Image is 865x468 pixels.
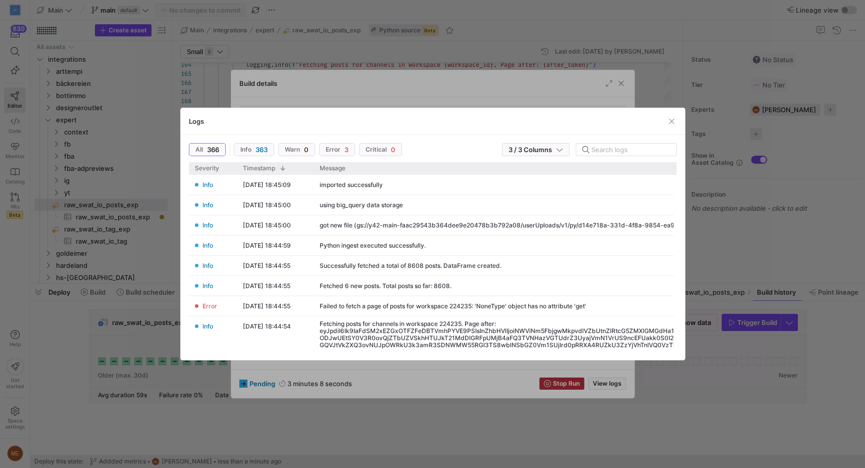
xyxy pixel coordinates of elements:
button: Error3 [319,143,355,156]
span: Info [202,200,213,210]
span: Info [240,146,251,153]
span: Warn [285,146,300,153]
h3: Logs [189,117,204,125]
div: got new file (gs://y42-main-faac29543b364dee9e20478b3b792a08/userUploads/v1/py/d14e718a-331d-4f8a... [320,222,761,229]
button: All366 [189,143,226,156]
span: Info [202,220,213,230]
span: Error [202,301,217,311]
button: Info363 [234,143,274,156]
input: Search logs [591,146,668,154]
span: 3 [344,146,348,154]
button: Critical0 [359,143,402,156]
span: Error [326,146,340,153]
span: All [195,146,203,153]
div: Fetched 6 new posts. Total posts so far: 8608. [320,283,451,290]
button: Warn0 [278,143,315,156]
y42-timestamp-cell-renderer: [DATE] 18:45:00 [243,200,291,210]
span: Info [202,280,213,291]
div: Successfully fetched a total of 8608 posts. DataFrame created. [320,262,501,269]
span: Message [320,165,345,172]
y42-timestamp-cell-renderer: [DATE] 18:44:55 [243,301,290,311]
div: Fetching posts for channels in workspace 224235. Page after: eyJpdiI6Ik9IaFdSM2xEZGxOTFZFeDBTVmhP... [320,320,802,370]
y42-timestamp-cell-renderer: [DATE] 18:44:54 [243,321,291,332]
button: 3 / 3 Columns [502,143,570,156]
y42-timestamp-cell-renderer: [DATE] 18:44:55 [243,280,290,291]
y42-timestamp-cell-renderer: [DATE] 18:44:55 [243,260,290,271]
span: Critical [366,146,387,153]
y42-timestamp-cell-renderer: [DATE] 18:44:59 [243,240,291,251]
div: Failed to fetch a page of posts for workspace 224235: 'NoneType' object has no attribute 'get' [320,303,586,310]
span: 0 [391,146,395,154]
y42-timestamp-cell-renderer: [DATE] 18:45:00 [243,220,291,230]
span: Info [202,260,213,271]
y42-timestamp-cell-renderer: [DATE] 18:45:09 [243,179,291,190]
span: Info [202,240,213,251]
span: 363 [256,146,268,154]
span: Severity [195,165,219,172]
div: imported successfully [320,181,383,189]
div: using big_query data storage [320,202,403,209]
span: 366 [207,146,219,154]
span: 0 [304,146,309,154]
span: Info [202,179,213,190]
span: 3 / 3 Columns [508,146,556,154]
span: Info [202,321,213,332]
div: Python ingest executed successfully. [320,242,426,249]
span: Timestamp [243,165,275,172]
